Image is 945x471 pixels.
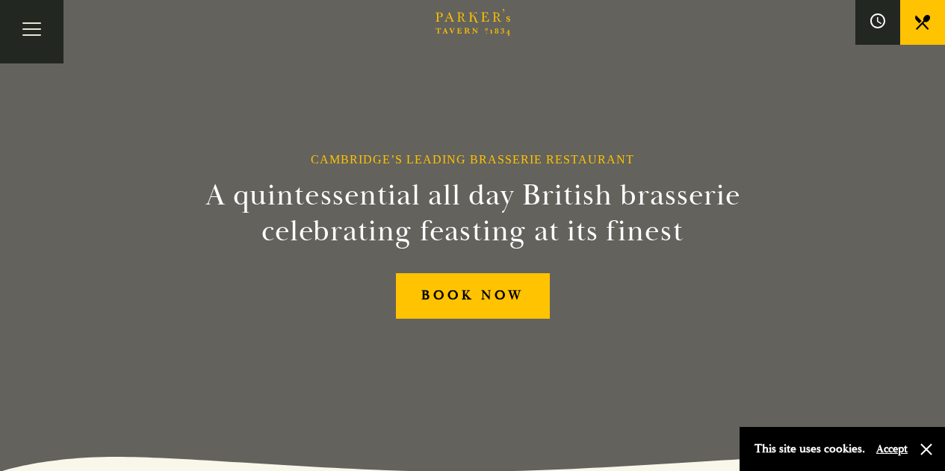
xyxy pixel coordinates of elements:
[311,152,634,166] h1: Cambridge’s Leading Brasserie Restaurant
[919,442,934,457] button: Close and accept
[755,438,865,460] p: This site uses cookies.
[876,442,908,456] button: Accept
[132,178,814,249] h2: A quintessential all day British brasserie celebrating feasting at its finest
[396,273,550,319] a: BOOK NOW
